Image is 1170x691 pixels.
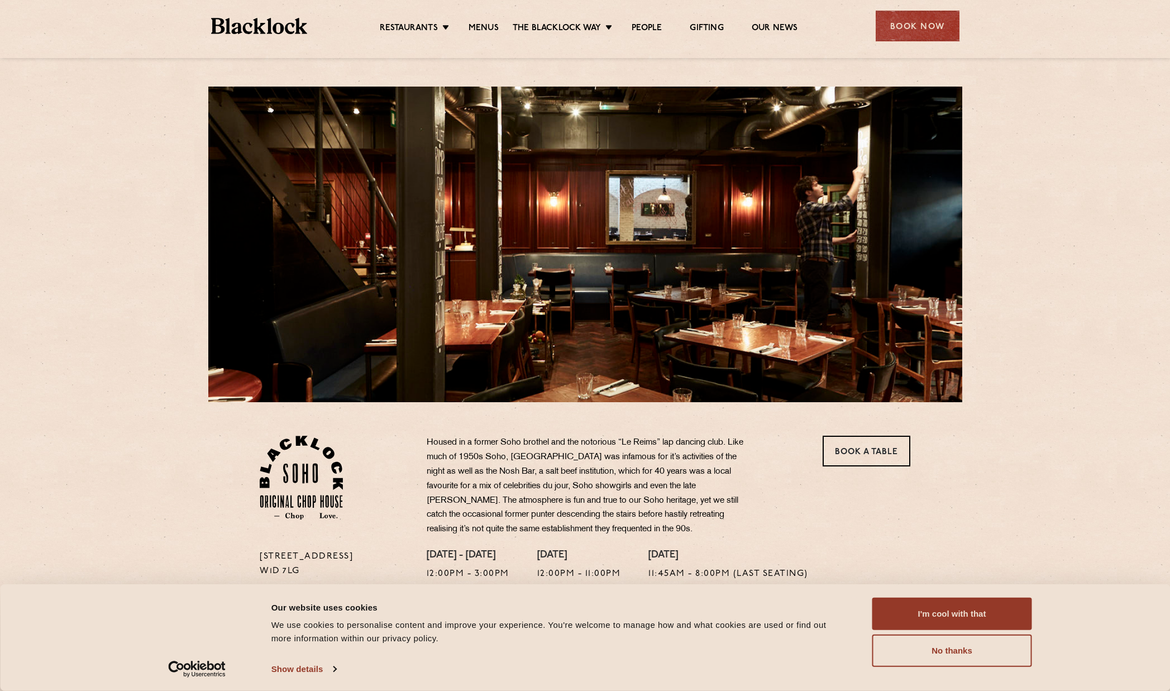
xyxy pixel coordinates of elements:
p: [STREET_ADDRESS] W1D 7LG [260,550,410,579]
button: No thanks [872,635,1032,667]
p: Housed in a former Soho brothel and the notorious “Le Reims” lap dancing club. Like much of 1950s... [427,436,756,537]
a: Our News [752,23,798,35]
a: Menus [469,23,499,35]
h4: [DATE] [648,550,808,562]
img: Soho-stamp-default.svg [260,436,343,520]
a: People [632,23,662,35]
p: 11:45am - 8:00pm (Last seating) [648,567,808,582]
div: Our website uses cookies [271,601,847,614]
div: Book Now [876,11,959,41]
a: Restaurants [380,23,438,35]
a: Show details [271,661,336,678]
p: 12:00pm - 11:00pm [537,567,621,582]
button: I'm cool with that [872,598,1032,630]
div: We use cookies to personalise content and improve your experience. You're welcome to manage how a... [271,618,847,645]
a: Book a Table [823,436,910,466]
a: The Blacklock Way [513,23,601,35]
h4: [DATE] - [DATE] [427,550,509,562]
a: Usercentrics Cookiebot - opens in a new window [148,661,246,678]
h4: [DATE] [537,550,621,562]
img: BL_Textured_Logo-footer-cropped.svg [211,18,308,34]
p: 12:00pm - 3:00pm [427,567,509,582]
a: Gifting [690,23,723,35]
